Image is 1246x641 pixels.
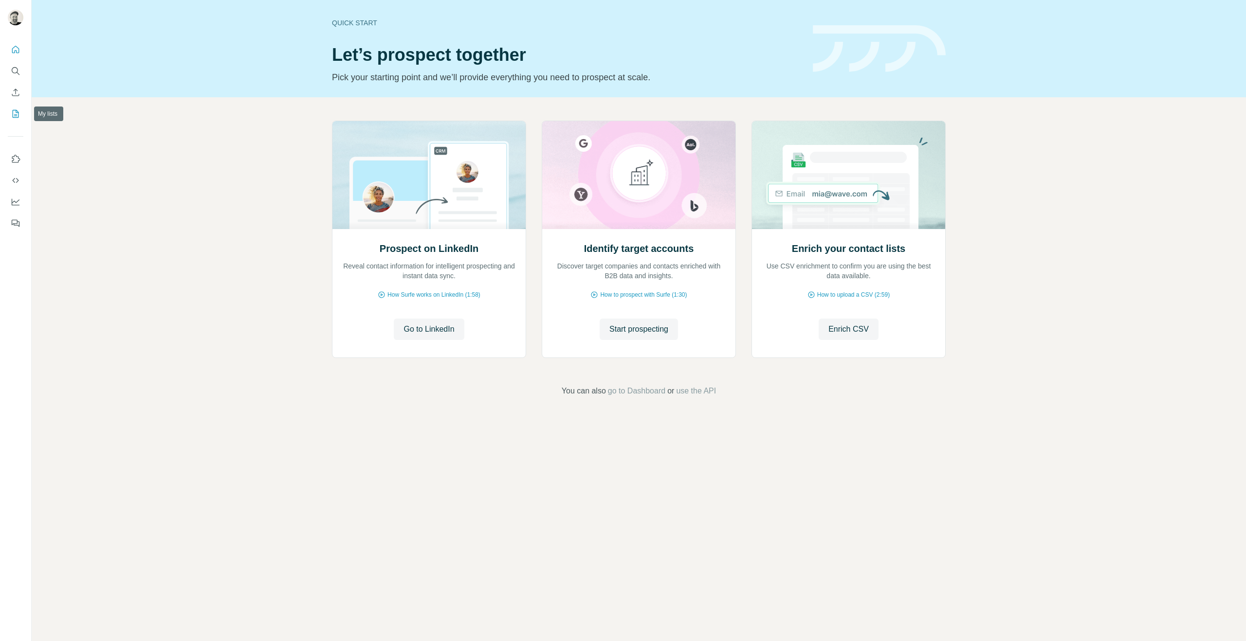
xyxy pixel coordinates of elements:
[8,84,23,101] button: Enrich CSV
[332,121,526,229] img: Prospect on LinkedIn
[380,242,478,255] h2: Prospect on LinkedIn
[8,150,23,168] button: Use Surfe on LinkedIn
[584,242,694,255] h2: Identify target accounts
[751,121,946,229] img: Enrich your contact lists
[542,121,736,229] img: Identify target accounts
[8,193,23,211] button: Dashboard
[403,323,454,335] span: Go to LinkedIn
[762,261,935,281] p: Use CSV enrichment to confirm you are using the best data available.
[552,261,726,281] p: Discover target companies and contacts enriched with B2B data and insights.
[332,71,801,84] p: Pick your starting point and we’ll provide everything you need to prospect at scale.
[332,45,801,65] h1: Let’s prospect together
[609,323,668,335] span: Start prospecting
[8,214,23,232] button: Feedback
[8,105,23,123] button: My lists
[792,242,905,255] h2: Enrich your contact lists
[562,385,606,397] span: You can also
[8,41,23,58] button: Quick start
[394,319,464,340] button: Go to LinkedIn
[676,385,716,397] button: use the API
[600,319,678,340] button: Start prospecting
[819,319,879,340] button: Enrich CSV
[387,290,480,299] span: How Surfe works on LinkedIn (1:58)
[8,10,23,25] img: Avatar
[8,172,23,189] button: Use Surfe API
[8,62,23,80] button: Search
[667,385,674,397] span: or
[332,18,801,28] div: Quick start
[813,25,946,72] img: banner
[817,290,890,299] span: How to upload a CSV (2:59)
[342,261,516,281] p: Reveal contact information for intelligent prospecting and instant data sync.
[828,323,869,335] span: Enrich CSV
[608,385,665,397] button: go to Dashboard
[600,290,687,299] span: How to prospect with Surfe (1:30)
